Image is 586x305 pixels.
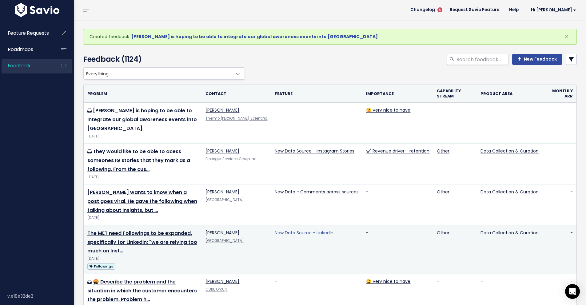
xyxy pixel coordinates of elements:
a: Feature Requests [2,26,51,40]
a: ✔️ Revenue driver - retention [366,148,429,154]
th: Product Area [477,85,546,103]
th: Importance [362,85,433,103]
a: [GEOGRAPHIC_DATA] [205,197,244,202]
td: - [362,225,433,274]
a: 😃 Very nice to have [366,278,410,284]
a: Data Collection & Curation [480,189,539,195]
span: Changelog [410,8,435,12]
th: Capability stream [433,85,477,103]
span: Feature Requests [8,30,49,36]
span: Followings [87,263,115,270]
th: Contact [202,85,271,103]
a: New Data Source - LinkedIn [275,230,333,236]
a: Data Collection & Curation [480,230,539,236]
a: Other [437,189,449,195]
a: 🤬 Describe the problem and the situation in which the customer encounters the problem. Problem h… [87,278,197,303]
a: New Data - Comments across sources [275,189,359,195]
a: [PERSON_NAME] [205,189,239,195]
span: Roadmaps [8,46,33,53]
a: [PERSON_NAME] [205,107,239,113]
a: [PERSON_NAME] [205,230,239,236]
a: Thermo [PERSON_NAME] Scientific [205,116,267,121]
a: Prosegur Services Group Inc. [205,156,257,161]
a: They would like to be able to acess someones IG stories that they mark as a following. From the cus… [87,148,190,173]
span: 5 [437,7,442,12]
div: [DATE] [87,133,198,140]
div: Created feedback ' ' [83,29,577,45]
a: 😃 Very nice to have [366,107,410,113]
img: logo-white.9d6f32f41409.svg [13,3,61,17]
th: Problem [84,85,202,103]
td: - [546,103,576,144]
div: v.e18e32de2 [7,288,74,304]
a: New Feedback [512,54,562,65]
td: - [271,103,362,144]
a: Roadmaps [2,42,51,57]
span: Everything [83,67,245,80]
a: [PERSON_NAME] wants to know when a post goes viral. He gave the following when talking about Insi... [87,189,197,214]
a: Hi [PERSON_NAME] [524,5,581,15]
div: [DATE] [87,215,198,221]
td: - [546,184,576,225]
h4: Feedback (1124) [83,54,242,65]
div: Open Intercom Messenger [565,284,580,299]
a: [PERSON_NAME] is hoping to be able to integrate our global awareness events into [GEOGRAPHIC_DATA] [131,34,378,40]
td: - [362,184,433,225]
td: - [433,103,477,144]
th: Feature [271,85,362,103]
div: [DATE] [87,255,198,262]
a: Other [437,230,449,236]
div: [DATE] [87,174,198,180]
td: - [546,225,576,274]
span: Hi [PERSON_NAME] [531,8,576,12]
input: Search feedback... [456,54,508,65]
a: Help [504,5,524,14]
a: Other [437,148,449,154]
a: The MET need Followings to be expanded, specifically for LinkedIn: "we are relying too much on Inst… [87,230,197,255]
span: × [564,31,569,42]
a: New Data Source - Instagram Stories [275,148,354,154]
a: [GEOGRAPHIC_DATA] [205,238,244,243]
a: [PERSON_NAME] [205,278,239,284]
th: Monthly ARR [546,85,576,103]
a: Request Savio Feature [445,5,504,14]
a: Data Collection & Curation [480,148,539,154]
a: Feedback [2,59,51,73]
a: Followings [87,262,115,270]
td: - [546,144,576,184]
button: Close [558,29,575,44]
a: CBRE Group [205,287,227,292]
a: [PERSON_NAME] [205,148,239,154]
td: - [477,103,546,144]
a: [PERSON_NAME] is hoping to be able to integrate our global awareness events into [GEOGRAPHIC_DATA] [87,107,197,132]
span: Everything [84,68,232,79]
span: Feedback [8,62,30,69]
